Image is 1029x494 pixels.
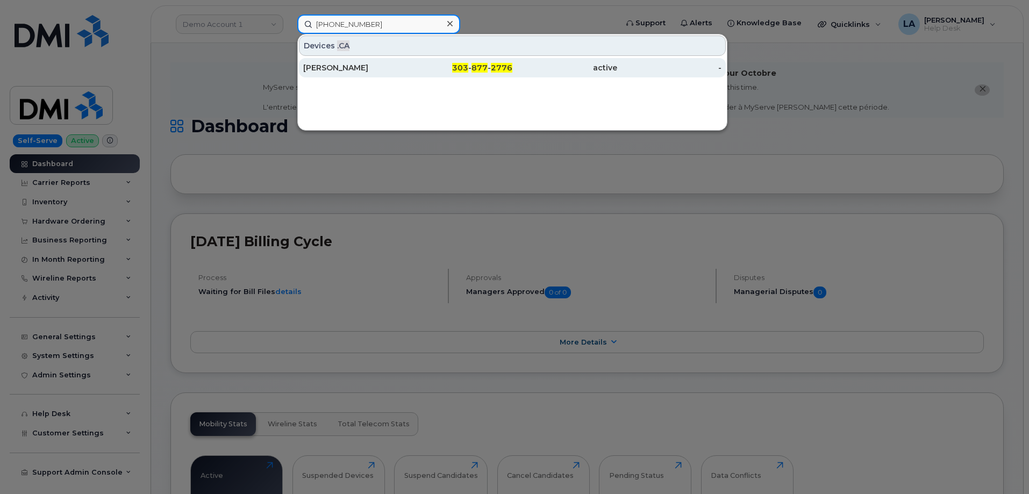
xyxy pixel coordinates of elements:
span: 2776 [491,63,512,73]
span: 877 [471,63,488,73]
div: active [512,62,617,73]
div: - [617,62,722,73]
div: Devices [299,35,726,56]
div: [PERSON_NAME] [303,62,408,73]
span: 303 [452,63,468,73]
span: .CA [337,40,349,51]
a: [PERSON_NAME]303-877-2776active- [299,58,726,77]
div: - - [408,62,513,73]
